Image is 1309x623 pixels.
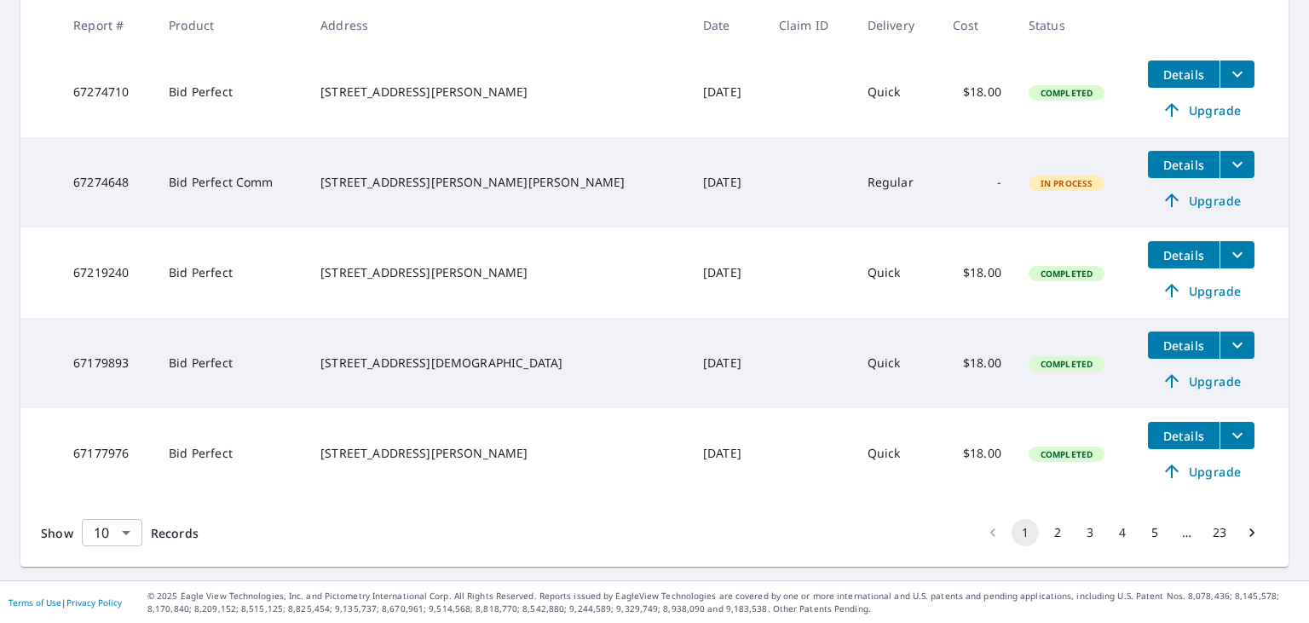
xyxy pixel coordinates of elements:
button: detailsBtn-67219240 [1148,241,1220,268]
span: Upgrade [1158,371,1244,391]
td: 67219240 [60,228,155,318]
button: filesDropdownBtn-67177976 [1220,422,1254,449]
button: Go to page 23 [1206,519,1233,546]
td: Quick [854,47,940,137]
div: [STREET_ADDRESS][PERSON_NAME] [320,84,676,101]
span: Details [1158,247,1209,263]
span: In Process [1030,177,1104,189]
td: $18.00 [939,228,1015,318]
div: [STREET_ADDRESS][PERSON_NAME][PERSON_NAME] [320,174,676,191]
td: 67177976 [60,408,155,499]
span: Completed [1030,268,1103,280]
a: Upgrade [1148,96,1254,124]
a: Upgrade [1148,187,1254,214]
td: - [939,137,1015,228]
td: Regular [854,137,940,228]
a: Terms of Use [9,597,61,609]
button: detailsBtn-67274648 [1148,151,1220,178]
td: [DATE] [689,228,765,318]
button: Go to page 5 [1141,519,1168,546]
a: Upgrade [1148,277,1254,304]
span: Details [1158,66,1209,83]
span: Upgrade [1158,280,1244,301]
td: $18.00 [939,318,1015,408]
div: [STREET_ADDRESS][DEMOGRAPHIC_DATA] [320,355,676,372]
td: [DATE] [689,318,765,408]
button: filesDropdownBtn-67219240 [1220,241,1254,268]
span: Details [1158,428,1209,444]
td: 67274648 [60,137,155,228]
td: $18.00 [939,408,1015,499]
button: detailsBtn-67179893 [1148,332,1220,359]
div: Show 10 records [82,519,142,546]
td: Bid Perfect [155,318,307,408]
button: detailsBtn-67177976 [1148,422,1220,449]
span: Completed [1030,358,1103,370]
button: detailsBtn-67274710 [1148,61,1220,88]
p: © 2025 Eagle View Technologies, Inc. and Pictometry International Corp. All Rights Reserved. Repo... [147,590,1300,615]
span: Upgrade [1158,190,1244,211]
span: Completed [1030,448,1103,460]
button: Go to next page [1238,519,1266,546]
a: Privacy Policy [66,597,122,609]
span: Details [1158,337,1209,354]
div: 10 [82,509,142,557]
button: Go to page 2 [1044,519,1071,546]
td: Quick [854,408,940,499]
span: Completed [1030,87,1103,99]
td: Bid Perfect [155,47,307,137]
nav: pagination navigation [977,519,1268,546]
td: [DATE] [689,47,765,137]
td: 67179893 [60,318,155,408]
button: filesDropdownBtn-67274710 [1220,61,1254,88]
div: [STREET_ADDRESS][PERSON_NAME] [320,264,676,281]
td: Bid Perfect Comm [155,137,307,228]
button: filesDropdownBtn-67274648 [1220,151,1254,178]
span: Details [1158,157,1209,173]
td: [DATE] [689,137,765,228]
div: [STREET_ADDRESS][PERSON_NAME] [320,445,676,462]
a: Upgrade [1148,367,1254,395]
span: Upgrade [1158,461,1244,482]
td: Quick [854,228,940,318]
td: [DATE] [689,408,765,499]
td: Quick [854,318,940,408]
button: Go to page 4 [1109,519,1136,546]
span: Upgrade [1158,100,1244,120]
td: Bid Perfect [155,408,307,499]
div: … [1173,524,1201,541]
span: Show [41,525,73,541]
td: $18.00 [939,47,1015,137]
td: 67274710 [60,47,155,137]
a: Upgrade [1148,458,1254,485]
span: Records [151,525,199,541]
td: Bid Perfect [155,228,307,318]
p: | [9,597,122,608]
button: filesDropdownBtn-67179893 [1220,332,1254,359]
button: page 1 [1012,519,1039,546]
button: Go to page 3 [1076,519,1104,546]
